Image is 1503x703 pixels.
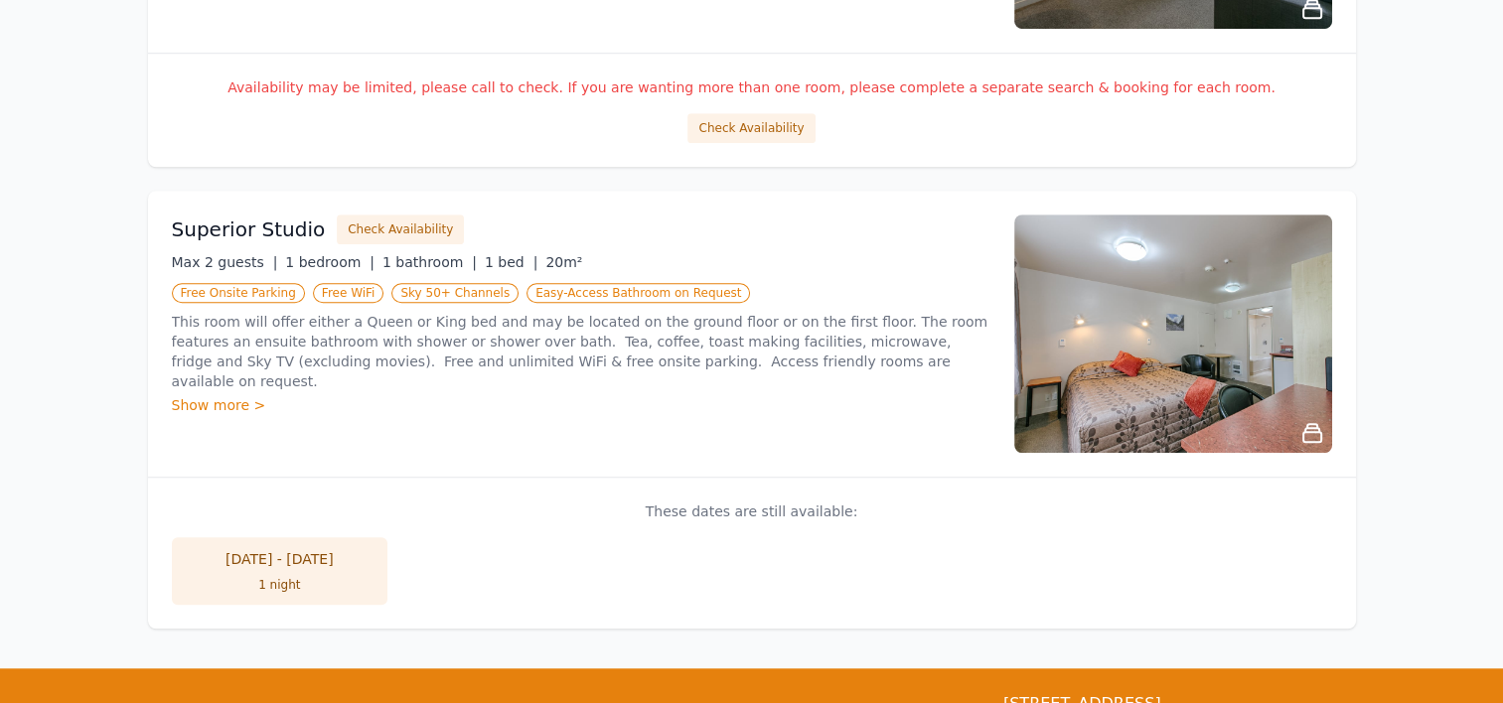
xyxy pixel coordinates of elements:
span: Sky 50+ Channels [391,283,519,303]
p: This room will offer either a Queen or King bed and may be located on the ground floor or on the ... [172,312,990,391]
span: 1 bedroom | [285,254,375,270]
span: 1 bed | [485,254,537,270]
div: 1 night [192,577,369,593]
span: Max 2 guests | [172,254,278,270]
span: Free WiFi [313,283,384,303]
p: Availability may be limited, please call to check. If you are wanting more than one room, please ... [172,77,1332,97]
div: Show more > [172,395,990,415]
p: These dates are still available: [172,501,1332,521]
span: 1 bathroom | [382,254,477,270]
button: Check Availability [687,113,815,143]
div: [DATE] - [DATE] [192,549,369,569]
span: Free Onsite Parking [172,283,305,303]
span: Easy-Access Bathroom on Request [526,283,750,303]
span: 20m² [545,254,582,270]
button: Check Availability [337,214,464,244]
h3: Superior Studio [172,215,326,243]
